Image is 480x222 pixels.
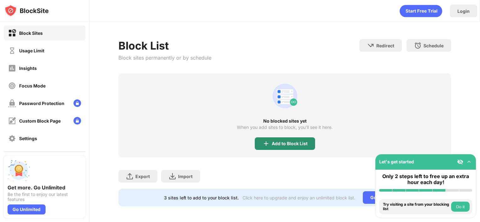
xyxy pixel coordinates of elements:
div: Custom Block Page [19,118,61,124]
div: Let's get started [379,159,414,164]
div: Click here to upgrade and enjoy an unlimited block list. [243,195,355,200]
div: No blocked sites yet [118,119,451,124]
img: logo-blocksite.svg [4,4,49,17]
div: 3 sites left to add to your block list. [164,195,239,200]
div: Only 2 steps left to free up an extra hour each day! [379,173,472,185]
div: Block Sites [19,30,43,36]
div: Add to Block List [272,141,308,146]
img: omni-setup-toggle.svg [466,159,472,165]
img: insights-off.svg [8,64,16,72]
img: lock-menu.svg [74,117,81,124]
div: Import [178,174,193,179]
div: Go Unlimited [363,191,406,204]
div: Insights [19,66,37,71]
div: Get more. Go Unlimited [8,184,82,191]
div: Schedule [423,43,444,48]
div: Be the first to enjoy our latest features [8,192,82,202]
img: focus-off.svg [8,82,16,90]
div: Login [457,8,470,14]
button: Do it [451,202,470,212]
div: Export [135,174,150,179]
div: animation [270,81,300,111]
img: block-on.svg [8,29,16,37]
img: settings-off.svg [8,135,16,142]
img: lock-menu.svg [74,99,81,107]
div: Password Protection [19,101,64,106]
div: Block sites permanently or by schedule [118,55,211,61]
div: Go Unlimited [8,204,46,214]
img: time-usage-off.svg [8,47,16,55]
div: Redirect [376,43,394,48]
div: Usage Limit [19,48,44,53]
div: Block List [118,39,211,52]
img: eye-not-visible.svg [457,159,463,165]
div: When you add sites to block, you’ll see it here. [237,125,333,130]
img: password-protection-off.svg [8,99,16,107]
img: customize-block-page-off.svg [8,117,16,125]
div: Settings [19,136,37,141]
div: animation [400,5,442,17]
div: Try visiting a site from your blocking list [383,202,450,211]
div: Focus Mode [19,83,46,88]
img: push-unlimited.svg [8,159,30,182]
